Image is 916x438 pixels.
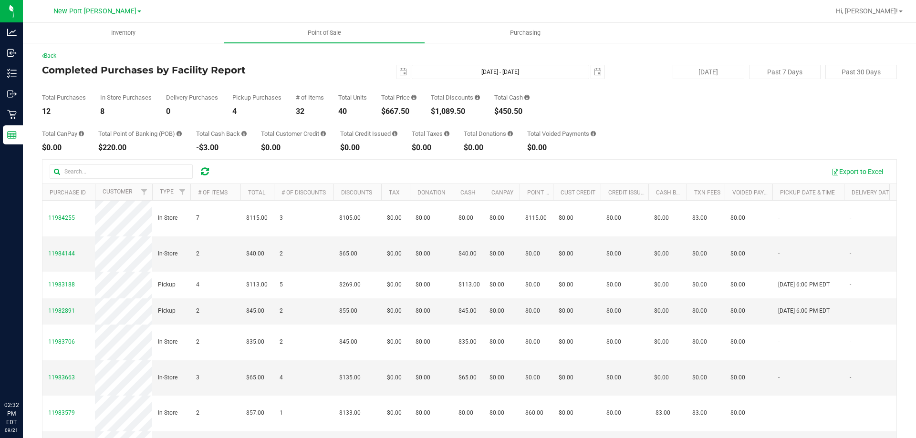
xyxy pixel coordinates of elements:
span: 7 [196,214,199,223]
span: $0.00 [654,373,669,382]
i: Sum of the successful, non-voided cash payment transactions for all purchases in the date range. ... [524,94,530,101]
div: $667.50 [381,108,416,115]
a: Credit Issued [608,189,648,196]
span: $0.00 [606,408,621,418]
span: $0.00 [606,249,621,258]
span: New Port [PERSON_NAME] [53,7,136,15]
inline-svg: Reports [7,130,17,140]
button: Export to Excel [825,163,889,180]
span: $55.00 [339,306,357,316]
span: 11984144 [48,250,75,257]
span: $40.00 [458,249,477,258]
span: $0.00 [559,306,573,316]
span: - [778,337,780,346]
span: $0.00 [730,337,745,346]
span: $35.00 [246,337,264,346]
span: $0.00 [654,280,669,289]
div: 8 [100,108,152,115]
p: 02:32 PM EDT [4,401,19,427]
button: Past 30 Days [825,65,897,79]
i: Sum of the successful, non-voided payments using account credit for all purchases in the date range. [321,131,326,137]
a: Pickup Date & Time [780,189,835,196]
span: $0.00 [416,306,430,316]
span: $113.00 [246,280,268,289]
span: $3.00 [692,214,707,223]
span: $0.00 [416,408,430,418]
i: Sum of the successful, non-voided CanPay payment transactions for all purchases in the date range. [79,131,84,137]
div: Total CanPay [42,131,84,137]
a: # of Items [198,189,228,196]
span: $0.00 [525,337,540,346]
span: $0.00 [730,280,745,289]
span: 2 [280,337,283,346]
div: Total Taxes [412,131,449,137]
span: 11983706 [48,338,75,345]
a: Point of Banking (POB) [527,189,595,196]
span: $40.00 [246,249,264,258]
span: $115.00 [525,214,547,223]
span: $0.00 [489,306,504,316]
span: $0.00 [692,249,707,258]
span: $0.00 [458,214,473,223]
div: $450.50 [494,108,530,115]
span: $0.00 [387,408,402,418]
span: $0.00 [416,337,430,346]
a: Point of Sale [224,23,425,43]
span: $115.00 [246,214,268,223]
span: $65.00 [339,249,357,258]
span: $0.00 [606,214,621,223]
span: $0.00 [387,306,402,316]
span: $0.00 [730,214,745,223]
span: $0.00 [525,280,540,289]
a: Customer [103,188,132,195]
span: - [778,408,780,418]
div: In Store Purchases [100,94,152,101]
div: Total Discounts [431,94,480,101]
span: 1 [280,408,283,418]
i: Sum of the total taxes for all purchases in the date range. [444,131,449,137]
span: Purchasing [497,29,553,37]
span: 2 [196,408,199,418]
span: $269.00 [339,280,361,289]
span: $65.00 [458,373,477,382]
span: $0.00 [606,306,621,316]
span: - [850,306,851,316]
span: $0.00 [416,214,430,223]
span: $0.00 [692,337,707,346]
span: In-Store [158,337,177,346]
span: $0.00 [559,337,573,346]
a: Delivery Date [852,189,892,196]
span: $0.00 [692,373,707,382]
span: 4 [280,373,283,382]
span: $0.00 [654,306,669,316]
div: Delivery Purchases [166,94,218,101]
span: $0.00 [730,249,745,258]
span: $0.00 [416,249,430,258]
span: 2 [280,249,283,258]
span: - [850,249,851,258]
span: 5 [280,280,283,289]
span: - [778,249,780,258]
span: -$3.00 [654,408,670,418]
span: 2 [280,306,283,316]
span: $0.00 [489,280,504,289]
span: $0.00 [525,249,540,258]
i: Sum of the total prices of all purchases in the date range. [411,94,416,101]
span: Pickup [158,306,176,316]
div: Total Cash Back [196,131,247,137]
span: $0.00 [489,337,504,346]
span: $0.00 [559,249,573,258]
span: - [850,214,851,223]
span: $0.00 [525,373,540,382]
span: In-Store [158,408,177,418]
div: 32 [296,108,324,115]
span: In-Store [158,249,177,258]
i: Sum of all round-up-to-next-dollar total price adjustments for all purchases in the date range. [508,131,513,137]
inline-svg: Inventory [7,69,17,78]
span: $0.00 [654,337,669,346]
button: Past 7 Days [749,65,821,79]
span: $0.00 [654,214,669,223]
div: $0.00 [340,144,397,152]
span: Point of Sale [295,29,354,37]
i: Sum of the cash-back amounts from rounded-up electronic payments for all purchases in the date ra... [241,131,247,137]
